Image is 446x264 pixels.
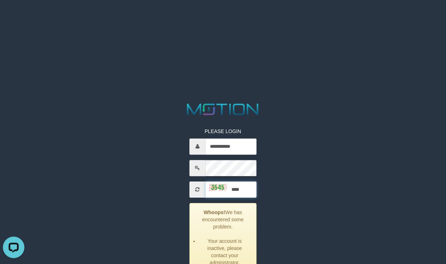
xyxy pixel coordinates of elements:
strong: Whoops! [204,209,225,215]
p: PLEASE LOGIN [189,128,257,135]
button: Open LiveChat chat widget [3,3,24,24]
img: captcha [209,184,227,191]
img: MOTION_logo.png [184,102,262,117]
